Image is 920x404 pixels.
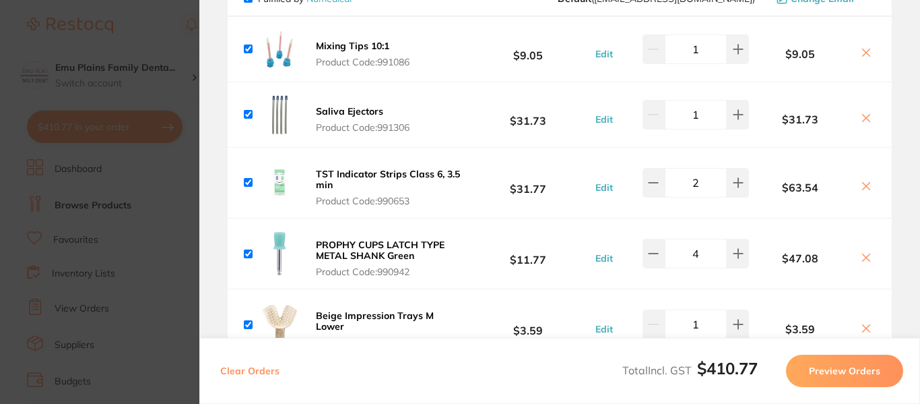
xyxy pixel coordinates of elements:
[749,181,851,194] b: $63.54
[591,323,617,335] button: Edit
[316,196,461,206] span: Product Code: 990653
[591,252,617,264] button: Edit
[258,232,301,275] img: bnJqejd3OQ
[465,241,591,266] b: $11.77
[316,57,409,67] span: Product Code: 991086
[316,168,460,191] b: TST Indicator Strips Class 6, 3.5 min
[258,303,301,346] img: MmpydDg2cQ
[312,168,465,207] button: TST Indicator Strips Class 6, 3.5 min Product Code:990653
[316,310,434,333] b: Beige Impression Trays M Lower
[622,364,758,377] span: Total Incl. GST
[697,358,758,378] b: $410.77
[312,239,465,278] button: PROPHY CUPS LATCH TYPE METAL SHANK Green Product Code:990942
[749,48,851,60] b: $9.05
[316,105,383,117] b: Saliva Ejectors
[465,36,591,61] b: $9.05
[316,40,389,52] b: Mixing Tips 10:1
[316,239,445,262] b: PROPHY CUPS LATCH TYPE METAL SHANK Green
[465,312,591,337] b: $3.59
[465,102,591,127] b: $31.73
[258,93,301,136] img: ZXR2bGtmOQ
[316,266,461,277] span: Product Code: 990942
[786,355,903,387] button: Preview Orders
[316,122,409,133] span: Product Code: 991306
[591,113,617,125] button: Edit
[312,105,414,134] button: Saliva Ejectors Product Code:991306
[591,181,617,194] button: Edit
[216,355,284,387] button: Clear Orders
[749,252,851,264] b: $47.08
[591,48,617,60] button: Edit
[312,310,465,349] button: Beige Impression Trays M Lower Product Code:991108
[465,170,591,195] b: $31.77
[312,40,414,68] button: Mixing Tips 10:1 Product Code:991086
[749,113,851,125] b: $31.73
[749,323,851,335] b: $3.59
[258,28,301,71] img: eXdzeDF1OA
[258,161,301,204] img: bmttc2Y4Zw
